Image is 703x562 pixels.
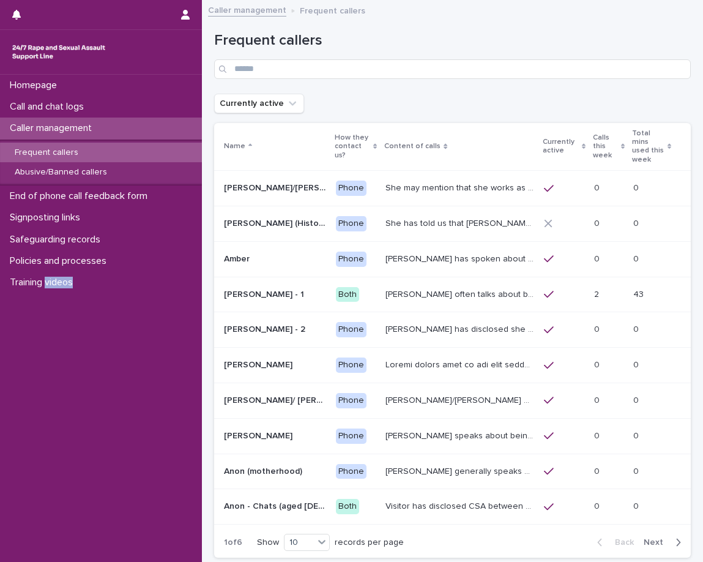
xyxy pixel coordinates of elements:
p: Anon - Chats (aged 16 -17) [224,499,329,512]
p: Name [224,140,245,153]
p: Abusive/Banned callers [5,167,117,178]
p: 0 [594,181,602,193]
h1: Frequent callers [214,32,691,50]
div: Both [336,287,359,302]
p: Training videos [5,277,83,288]
p: Anna/Emma often talks about being raped at gunpoint at the age of 13/14 by her ex-partner, aged 1... [385,393,536,406]
p: Amy often talks about being raped a night before or 2 weeks ago or a month ago. She also makes re... [385,287,536,300]
p: Visitor has disclosed CSA between 9-12 years of age involving brother in law who lifted them out ... [385,499,536,512]
p: She may mention that she works as a Nanny, looking after two children. Abbie / Emily has let us k... [385,181,536,193]
p: 0 [594,499,602,512]
p: Total mins used this week [632,127,664,167]
p: 0 [633,322,641,335]
a: Caller management [208,2,286,17]
tr: Anon - Chats (aged [DEMOGRAPHIC_DATA])Anon - Chats (aged [DEMOGRAPHIC_DATA]) BothVisitor has disc... [214,489,691,525]
p: 0 [594,252,602,264]
p: 0 [633,216,641,229]
p: Amy has disclosed she has survived two rapes, one in the UK and the other in Australia in 2013. S... [385,322,536,335]
p: How they contact us? [335,131,370,162]
p: 0 [633,393,641,406]
img: rhQMoQhaT3yELyF149Cw [10,40,108,64]
p: Alison (Historic Plan) [224,216,329,229]
tr: [PERSON_NAME] - 1[PERSON_NAME] - 1 Both[PERSON_NAME] often talks about being raped a night before... [214,277,691,312]
p: End of phone call feedback form [5,190,157,202]
p: Calls this week [593,131,618,162]
p: Currently active [543,135,579,158]
p: 0 [594,322,602,335]
div: Phone [336,322,366,337]
p: Signposting links [5,212,90,223]
p: 0 [594,393,602,406]
p: [PERSON_NAME] [224,429,295,441]
p: Frequent callers [5,148,88,158]
div: 10 [285,536,314,549]
p: 2 [594,287,601,300]
tr: [PERSON_NAME][PERSON_NAME] PhoneLoremi dolors amet co adi elit seddo eiu tempor in u labor et dol... [214,348,691,383]
p: Amber has spoken about multiple experiences of sexual abuse. Amber told us she is now 18 (as of 0... [385,252,536,264]
p: 0 [633,429,641,441]
p: 43 [633,287,646,300]
p: 0 [633,464,641,477]
p: 0 [633,252,641,264]
p: records per page [335,538,404,548]
p: Frequent callers [300,3,365,17]
div: Phone [336,216,366,231]
p: 0 [594,216,602,229]
div: Phone [336,429,366,444]
p: Amber [224,252,252,264]
p: [PERSON_NAME] [224,358,295,370]
div: Phone [336,358,366,373]
tr: [PERSON_NAME][PERSON_NAME] Phone[PERSON_NAME] speaks about being raped and abused by the police a... [214,418,691,454]
tr: [PERSON_NAME]/ [PERSON_NAME][PERSON_NAME]/ [PERSON_NAME] Phone[PERSON_NAME]/[PERSON_NAME] often t... [214,383,691,418]
p: 0 [633,358,641,370]
button: Back [587,537,639,548]
p: [PERSON_NAME]/ [PERSON_NAME] [224,393,329,406]
p: Abbie/Emily (Anon/'I don't know'/'I can't remember') [224,181,329,193]
p: Show [257,538,279,548]
p: 0 [594,464,602,477]
p: Homepage [5,80,67,91]
button: Currently active [214,94,304,113]
div: Phone [336,393,366,408]
p: Caller speaks about being raped and abused by the police and her ex-husband of 20 years. She has ... [385,429,536,441]
p: 0 [594,358,602,370]
div: Phone [336,252,366,267]
tr: Anon (motherhood)Anon (motherhood) Phone[PERSON_NAME] generally speaks conversationally about man... [214,454,691,489]
p: Call and chat logs [5,101,94,113]
div: Phone [336,181,366,196]
p: Anon (motherhood) [224,464,305,477]
tr: [PERSON_NAME] - 2[PERSON_NAME] - 2 Phone[PERSON_NAME] has disclosed she has survived two rapes, o... [214,312,691,348]
tr: [PERSON_NAME]/[PERSON_NAME] (Anon/'I don't know'/'I can't remember')[PERSON_NAME]/[PERSON_NAME] (... [214,171,691,206]
p: She has told us that Prince Andrew was involved with her abuse. Men from Hollywood (or 'Hollywood... [385,216,536,229]
tr: AmberAmber Phone[PERSON_NAME] has spoken about multiple experiences of [MEDICAL_DATA]. [PERSON_NA... [214,241,691,277]
input: Search [214,59,691,79]
p: 0 [594,429,602,441]
button: Next [639,537,691,548]
span: Next [644,538,671,547]
p: Andrew shared that he has been raped and beaten by a group of men in or near his home twice withi... [385,358,536,370]
p: Content of calls [384,140,441,153]
span: Back [608,538,634,547]
p: Caller generally speaks conversationally about many different things in her life and rarely speak... [385,464,536,477]
p: 0 [633,181,641,193]
p: [PERSON_NAME] - 2 [224,322,308,335]
p: 0 [633,499,641,512]
p: 1 of 6 [214,528,252,558]
div: Both [336,499,359,514]
p: [PERSON_NAME] - 1 [224,287,307,300]
div: Phone [336,464,366,479]
p: Safeguarding records [5,234,110,245]
tr: [PERSON_NAME] (Historic Plan)[PERSON_NAME] (Historic Plan) PhoneShe has told us that [PERSON_NAME... [214,206,691,241]
p: Policies and processes [5,255,116,267]
p: Caller management [5,122,102,134]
